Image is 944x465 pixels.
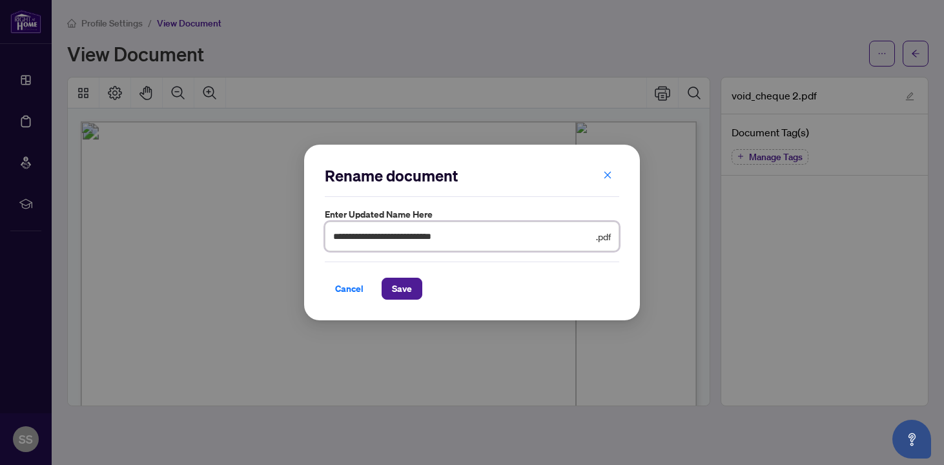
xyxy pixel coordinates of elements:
span: Save [392,278,412,299]
span: close [603,170,612,180]
label: Enter updated name here [325,207,619,222]
h2: Rename document [325,165,619,186]
button: Cancel [325,278,374,300]
span: Cancel [335,278,364,299]
button: Open asap [892,420,931,459]
button: Save [382,278,422,300]
span: .pdf [596,229,611,243]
